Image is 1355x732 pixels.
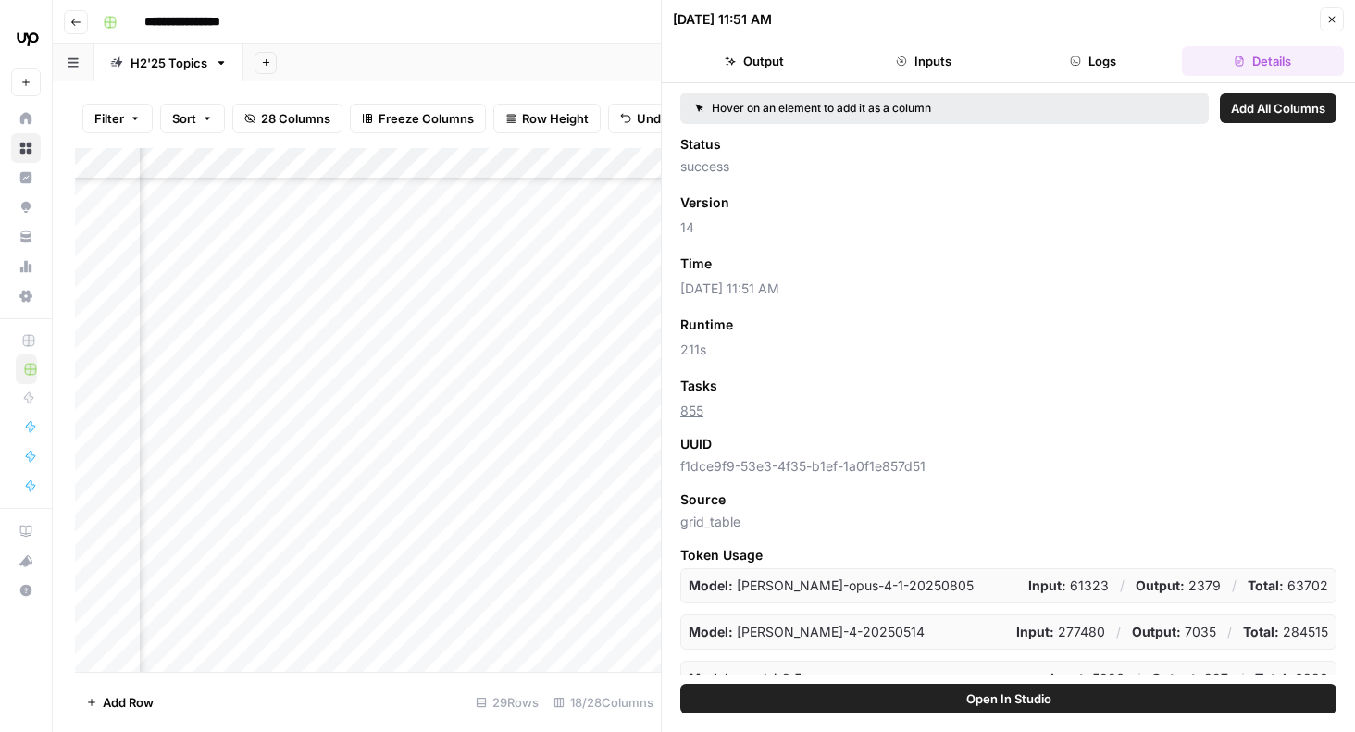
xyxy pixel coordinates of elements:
[1016,623,1105,641] p: 277480
[232,104,342,133] button: 28 Columns
[94,109,124,128] span: Filter
[689,670,733,686] strong: Model:
[680,435,712,453] span: UUID
[1116,623,1121,641] p: /
[680,490,726,509] span: Source
[1248,577,1328,595] p: 63702
[673,46,835,76] button: Output
[82,104,153,133] button: Filter
[103,693,154,712] span: Add Row
[11,576,41,605] button: Help + Support
[680,457,1336,476] span: f1dce9f9-53e3-4f35-b1ef-1a0f1e857d51
[680,341,1336,359] span: 211s
[1255,670,1291,686] strong: Total:
[11,222,41,252] a: Your Data
[680,316,733,334] span: Runtime
[1136,669,1140,688] p: /
[1255,669,1328,688] p: 6223
[522,109,589,128] span: Row Height
[11,516,41,546] a: AirOps Academy
[637,109,668,128] span: Undo
[11,252,41,281] a: Usage
[350,104,486,133] button: Freeze Columns
[172,109,196,128] span: Sort
[680,546,1336,565] span: Token Usage
[11,104,41,133] a: Home
[680,684,1336,713] button: Open In Studio
[12,547,40,575] div: What's new?
[1120,577,1125,595] p: /
[1243,624,1279,639] strong: Total:
[468,688,546,717] div: 29 Rows
[1243,623,1328,641] p: 284515
[680,403,703,418] a: 855
[11,163,41,192] a: Insights
[1028,577,1109,595] p: 61323
[1050,669,1125,688] p: 5926
[11,281,41,311] a: Settings
[1231,99,1325,118] span: Add All Columns
[673,10,772,29] div: [DATE] 11:51 AM
[689,669,827,688] p: gemini-2.5-pro
[379,109,474,128] span: Freeze Columns
[689,577,974,595] p: claude-opus-4-1-20250805
[1013,46,1175,76] button: Logs
[1227,623,1232,641] p: /
[842,46,1004,76] button: Inputs
[689,623,925,641] p: claude-sonnet-4-20250514
[11,15,41,61] button: Workspace: Upwork
[1220,93,1336,123] button: Add All Columns
[1132,623,1216,641] p: 7035
[695,100,1063,117] div: Hover on an element to add it as a column
[1239,669,1244,688] p: /
[1232,577,1237,595] p: /
[608,104,680,133] button: Undo
[1151,669,1228,688] p: 297
[680,279,1336,298] span: [DATE] 11:51 AM
[11,192,41,222] a: Opportunities
[1182,46,1344,76] button: Details
[1136,577,1221,595] p: 2379
[680,157,1336,176] span: success
[966,689,1051,708] span: Open In Studio
[1151,670,1200,686] strong: Output:
[680,218,1336,237] span: 14
[94,44,243,81] a: H2'25 Topics
[680,135,721,154] span: Status
[689,624,733,639] strong: Model:
[680,513,1336,531] span: grid_table
[1248,577,1284,593] strong: Total:
[680,377,717,395] span: Tasks
[11,21,44,55] img: Upwork Logo
[1132,624,1181,639] strong: Output:
[1028,577,1066,593] strong: Input:
[689,577,733,593] strong: Model:
[131,54,207,72] div: H2'25 Topics
[680,193,729,212] span: Version
[11,546,41,576] button: What's new?
[546,688,661,717] div: 18/28 Columns
[1050,670,1088,686] strong: Input:
[75,688,165,717] button: Add Row
[1136,577,1185,593] strong: Output:
[261,109,330,128] span: 28 Columns
[493,104,601,133] button: Row Height
[160,104,225,133] button: Sort
[1016,624,1054,639] strong: Input:
[11,133,41,163] a: Browse
[680,254,712,273] span: Time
